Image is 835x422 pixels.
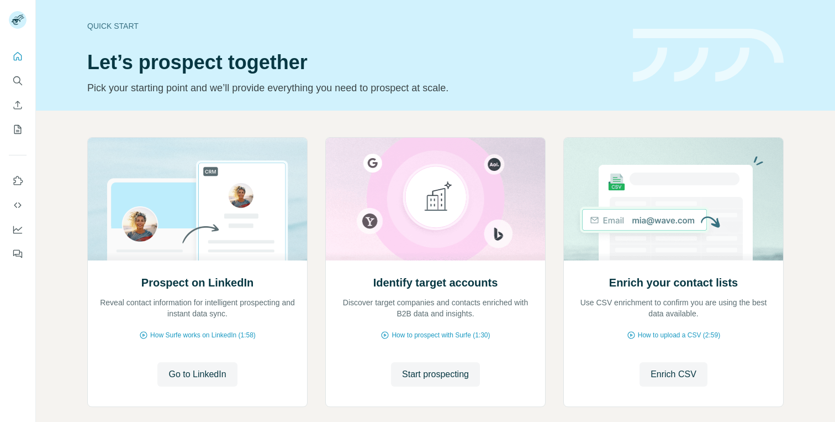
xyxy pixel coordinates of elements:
img: banner [633,29,784,82]
button: Feedback [9,244,27,264]
span: How to upload a CSV (2:59) [638,330,720,340]
img: Enrich your contact lists [563,138,784,261]
span: How Surfe works on LinkedIn (1:58) [150,330,256,340]
button: My lists [9,119,27,139]
h2: Prospect on LinkedIn [141,275,253,290]
button: Enrich CSV [9,95,27,115]
button: Enrich CSV [640,362,707,387]
span: How to prospect with Surfe (1:30) [392,330,490,340]
button: Search [9,71,27,91]
span: Enrich CSV [651,368,696,381]
h2: Identify target accounts [373,275,498,290]
p: Reveal contact information for intelligent prospecting and instant data sync. [99,297,296,319]
button: Start prospecting [391,362,480,387]
button: Use Surfe on LinkedIn [9,171,27,191]
p: Discover target companies and contacts enriched with B2B data and insights. [337,297,534,319]
button: Go to LinkedIn [157,362,237,387]
button: Dashboard [9,220,27,239]
span: Go to LinkedIn [168,368,226,381]
img: Prospect on LinkedIn [87,138,308,261]
button: Use Surfe API [9,195,27,215]
h1: Let’s prospect together [87,51,620,74]
button: Quick start [9,46,27,66]
p: Pick your starting point and we’ll provide everything you need to prospect at scale. [87,80,620,96]
p: Use CSV enrichment to confirm you are using the best data available. [575,297,772,319]
h2: Enrich your contact lists [609,275,738,290]
span: Start prospecting [402,368,469,381]
img: Identify target accounts [325,138,546,261]
div: Quick start [87,20,620,32]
